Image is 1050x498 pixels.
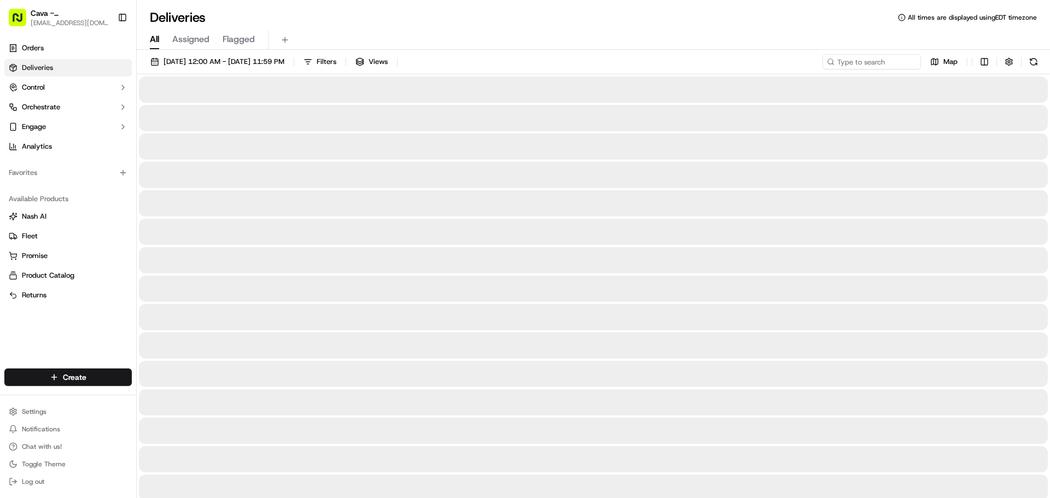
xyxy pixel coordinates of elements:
[22,290,46,300] span: Returns
[9,271,127,280] a: Product Catalog
[4,164,132,181] div: Favorites
[4,368,132,386] button: Create
[22,102,60,112] span: Orchestrate
[145,54,289,69] button: [DATE] 12:00 AM - [DATE] 11:59 PM
[4,421,132,437] button: Notifications
[31,19,109,27] button: [EMAIL_ADDRESS][DOMAIN_NAME]
[4,247,132,265] button: Promise
[22,460,66,468] span: Toggle Theme
[22,442,62,451] span: Chat with us!
[22,63,53,73] span: Deliveries
[22,477,44,486] span: Log out
[4,208,132,225] button: Nash AI
[150,33,159,46] span: All
[943,57,958,67] span: Map
[317,57,336,67] span: Filters
[22,271,74,280] span: Product Catalog
[22,83,45,92] span: Control
[22,231,38,241] span: Fleet
[4,98,132,116] button: Orchestrate
[22,425,60,433] span: Notifications
[223,33,255,46] span: Flagged
[4,4,113,31] button: Cava - [PERSON_NAME][GEOGRAPHIC_DATA][EMAIL_ADDRESS][DOMAIN_NAME]
[22,251,48,261] span: Promise
[822,54,921,69] input: Type to search
[172,33,209,46] span: Assigned
[4,190,132,208] div: Available Products
[4,286,132,304] button: Returns
[4,138,132,155] a: Analytics
[22,212,46,221] span: Nash AI
[299,54,341,69] button: Filters
[4,118,132,136] button: Engage
[9,251,127,261] a: Promise
[22,142,52,151] span: Analytics
[22,122,46,132] span: Engage
[164,57,284,67] span: [DATE] 12:00 AM - [DATE] 11:59 PM
[9,290,127,300] a: Returns
[4,474,132,489] button: Log out
[369,57,388,67] span: Views
[22,407,46,416] span: Settings
[9,231,127,241] a: Fleet
[4,456,132,472] button: Toggle Theme
[9,212,127,221] a: Nash AI
[1026,54,1041,69] button: Refresh
[4,267,132,284] button: Product Catalog
[63,372,86,383] span: Create
[22,43,44,53] span: Orders
[4,39,132,57] a: Orders
[351,54,393,69] button: Views
[4,79,132,96] button: Control
[925,54,962,69] button: Map
[150,9,206,26] h1: Deliveries
[4,439,132,454] button: Chat with us!
[31,8,109,19] button: Cava - [PERSON_NAME][GEOGRAPHIC_DATA]
[4,404,132,419] button: Settings
[4,59,132,77] a: Deliveries
[4,227,132,245] button: Fleet
[908,13,1037,22] span: All times are displayed using EDT timezone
